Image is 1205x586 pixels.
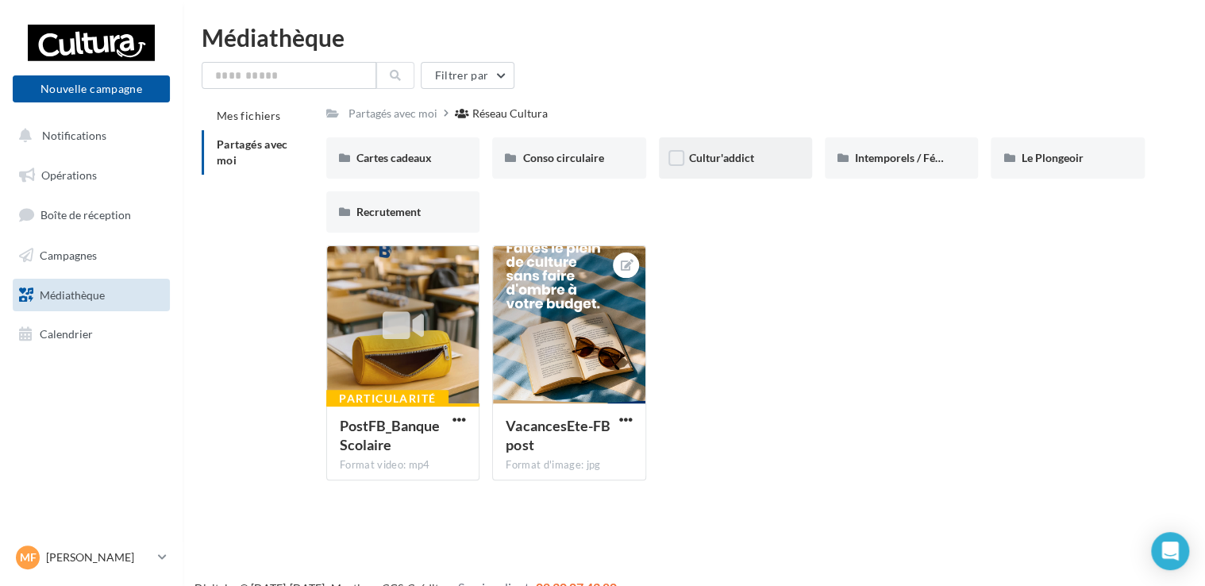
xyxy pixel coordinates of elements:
[472,106,548,121] div: Réseau Cultura
[421,62,514,89] button: Filtrer par
[13,75,170,102] button: Nouvelle campagne
[20,549,37,565] span: MF
[10,159,173,192] a: Opérations
[217,109,280,122] span: Mes fichiers
[506,458,632,472] div: Format d'image: jpg
[522,151,603,164] span: Conso circulaire
[356,205,421,218] span: Recrutement
[10,239,173,272] a: Campagnes
[202,25,1186,49] div: Médiathèque
[10,198,173,232] a: Boîte de réception
[46,549,152,565] p: [PERSON_NAME]
[42,129,106,142] span: Notifications
[340,417,440,453] span: PostFB_BanqueScolaire
[217,137,288,167] span: Partagés avec moi
[340,458,466,472] div: Format video: mp4
[13,542,170,573] a: MF [PERSON_NAME]
[10,279,173,312] a: Médiathèque
[855,151,953,164] span: Intemporels / Fériés
[326,390,449,407] div: Particularité
[10,318,173,351] a: Calendrier
[40,327,93,341] span: Calendrier
[506,417,610,453] span: VacancesEte-FBpost
[40,208,131,222] span: Boîte de réception
[41,168,97,182] span: Opérations
[40,287,105,301] span: Médiathèque
[10,119,167,152] button: Notifications
[40,249,97,262] span: Campagnes
[689,151,754,164] span: Cultur'addict
[1021,151,1083,164] span: Le Plongeoir
[356,151,432,164] span: Cartes cadeaux
[1151,532,1189,570] div: Open Intercom Messenger
[348,106,437,121] div: Partagés avec moi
